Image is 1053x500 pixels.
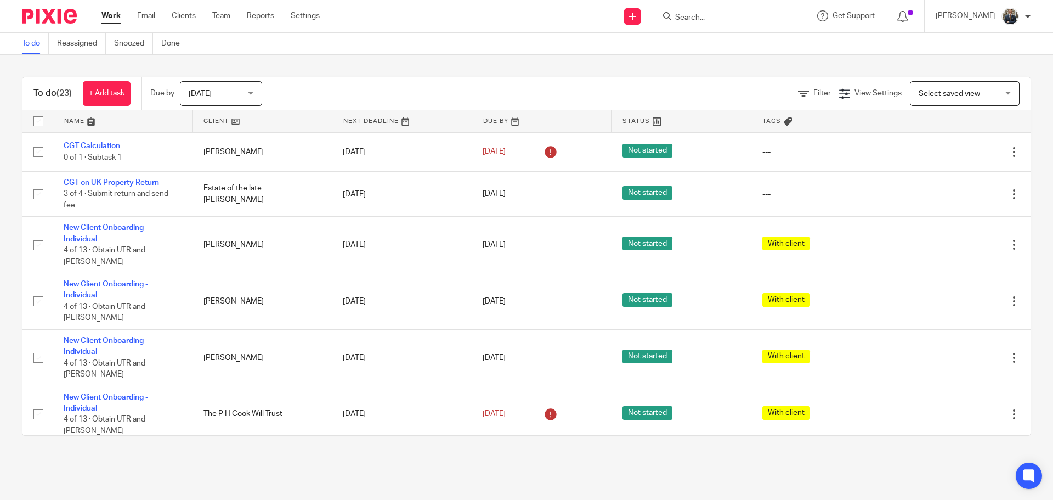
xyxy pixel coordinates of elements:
[193,329,332,386] td: [PERSON_NAME]
[64,179,159,187] a: CGT on UK Property Return
[193,132,332,171] td: [PERSON_NAME]
[483,241,506,249] span: [DATE]
[64,154,122,161] span: 0 of 1 · Subtask 1
[189,90,212,98] span: [DATE]
[483,410,506,418] span: [DATE]
[64,142,120,150] a: CGT Calculation
[762,237,810,250] span: With client
[483,297,506,305] span: [DATE]
[674,13,773,23] input: Search
[83,81,131,106] a: + Add task
[483,354,506,362] span: [DATE]
[193,386,332,442] td: The P H Cook Will Trust
[64,416,145,435] span: 4 of 13 · Obtain UTR and [PERSON_NAME]
[936,10,996,21] p: [PERSON_NAME]
[193,217,332,273] td: [PERSON_NAME]
[64,246,145,266] span: 4 of 13 · Obtain UTR and [PERSON_NAME]
[762,189,880,200] div: ---
[137,10,155,21] a: Email
[854,89,902,97] span: View Settings
[332,329,472,386] td: [DATE]
[57,33,106,54] a: Reassigned
[212,10,230,21] a: Team
[762,350,810,363] span: With client
[332,386,472,442] td: [DATE]
[622,186,672,200] span: Not started
[64,394,148,412] a: New Client Onboarding - Individual
[762,293,810,307] span: With client
[332,171,472,216] td: [DATE]
[332,132,472,171] td: [DATE]
[622,406,672,420] span: Not started
[483,148,506,156] span: [DATE]
[762,147,880,158] div: ---
[56,89,72,98] span: (23)
[150,88,174,99] p: Due by
[64,303,145,322] span: 4 of 13 · Obtain UTR and [PERSON_NAME]
[622,237,672,250] span: Not started
[332,217,472,273] td: [DATE]
[193,171,332,216] td: Estate of the late [PERSON_NAME]
[22,9,77,24] img: Pixie
[762,118,781,124] span: Tags
[1001,8,1019,25] img: Headshot.jpg
[483,190,506,198] span: [DATE]
[64,359,145,379] span: 4 of 13 · Obtain UTR and [PERSON_NAME]
[833,12,875,20] span: Get Support
[193,273,332,330] td: [PERSON_NAME]
[64,280,148,299] a: New Client Onboarding - Individual
[291,10,320,21] a: Settings
[622,293,672,307] span: Not started
[64,190,168,210] span: 3 of 4 · Submit return and send fee
[33,88,72,99] h1: To do
[622,144,672,158] span: Not started
[332,273,472,330] td: [DATE]
[813,89,831,97] span: Filter
[64,224,148,243] a: New Client Onboarding - Individual
[114,33,153,54] a: Snoozed
[919,90,980,98] span: Select saved view
[762,406,810,420] span: With client
[161,33,188,54] a: Done
[622,350,672,363] span: Not started
[247,10,274,21] a: Reports
[64,337,148,356] a: New Client Onboarding - Individual
[101,10,121,21] a: Work
[172,10,196,21] a: Clients
[22,33,49,54] a: To do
